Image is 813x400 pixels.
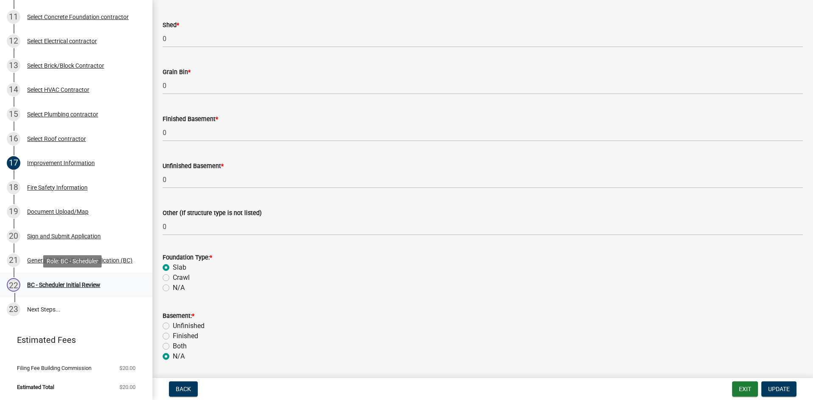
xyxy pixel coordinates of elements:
div: Select Roof contractor [27,136,86,142]
div: 16 [7,132,20,146]
label: Unfinished Basement [163,163,224,169]
div: BC - Scheduler Initial Review [27,282,100,288]
label: N/A [173,283,185,293]
div: Sign and Submit Application [27,233,101,239]
div: 14 [7,83,20,97]
div: 21 [7,254,20,267]
label: Slab [173,262,186,273]
div: 22 [7,278,20,292]
div: 20 [7,229,20,243]
div: Select Brick/Block Contractor [27,63,104,69]
label: Shed [163,22,179,28]
button: Update [761,381,796,397]
span: $20.00 [119,365,135,371]
button: Back [169,381,198,397]
div: 17 [7,156,20,170]
div: Document Upload/Map [27,209,88,215]
label: Crawl [173,273,190,283]
div: 13 [7,59,20,72]
a: Estimated Fees [7,331,139,348]
div: Improvement Information [27,160,95,166]
div: Role: BC - Scheduler [43,255,102,268]
label: Finished Basement [163,116,218,122]
button: Exit [732,381,758,397]
div: 23 [7,303,20,316]
label: Basement: [163,313,194,319]
span: Filing Fee Building Commission [17,365,91,371]
span: Back [176,386,191,392]
div: General Building Permit Application (BC) [27,257,133,263]
label: N/A [173,351,185,361]
div: 15 [7,108,20,121]
div: 19 [7,205,20,218]
label: Unfinished [173,321,205,331]
div: 18 [7,181,20,194]
span: Update [768,386,790,392]
label: Grain Bin [163,69,191,75]
label: Both [173,341,187,351]
label: Other (If structure type is not listed) [163,210,262,216]
div: Select Plumbing contractor [27,111,98,117]
div: Select HVAC Contractor [27,87,89,93]
div: 12 [7,34,20,48]
div: Select Concrete Foundation contractor [27,14,129,20]
span: $20.00 [119,384,135,390]
div: Fire Safety Information [27,185,88,190]
div: 11 [7,10,20,24]
div: Select Electrical contractor [27,38,97,44]
label: Finished [173,331,198,341]
label: Foundation Type: [163,255,212,261]
span: Estimated Total [17,384,54,390]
